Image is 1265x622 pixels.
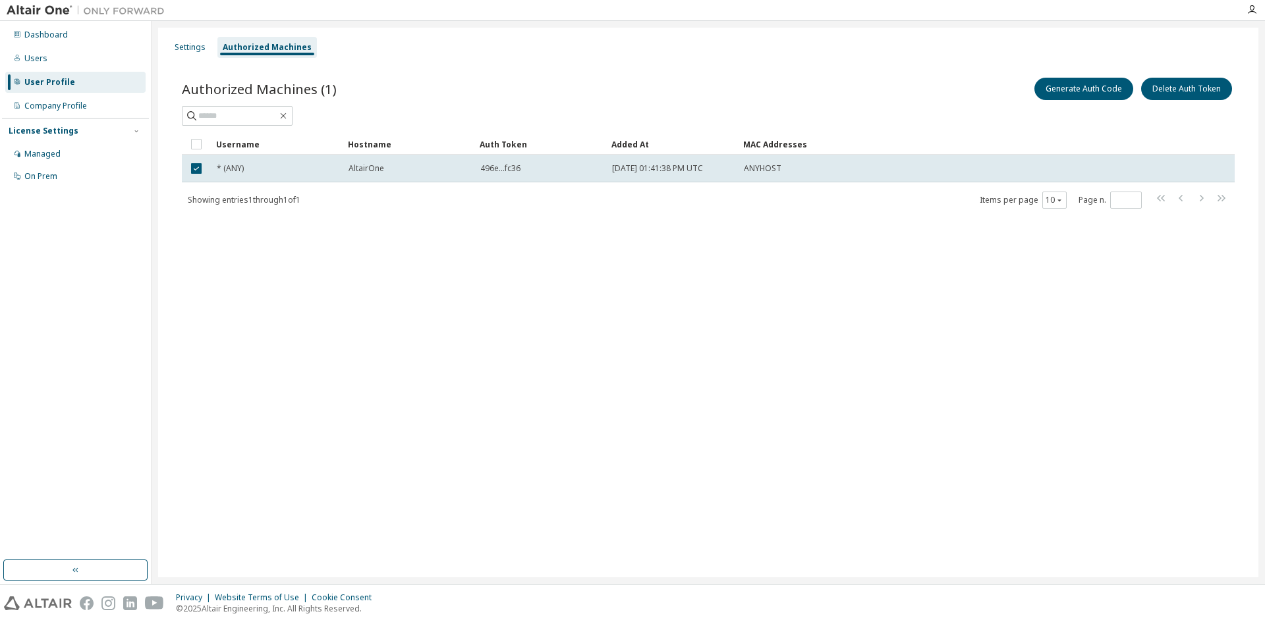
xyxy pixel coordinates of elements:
[1046,195,1063,205] button: 10
[80,596,94,610] img: facebook.svg
[480,134,601,155] div: Auth Token
[744,163,781,174] span: ANYHOST
[123,596,137,610] img: linkedin.svg
[7,4,171,17] img: Altair One
[182,80,337,98] span: Authorized Machines (1)
[24,171,57,182] div: On Prem
[1141,78,1232,100] button: Delete Auth Token
[24,30,68,40] div: Dashboard
[9,126,78,136] div: License Settings
[215,592,312,603] div: Website Terms of Use
[312,592,379,603] div: Cookie Consent
[145,596,164,610] img: youtube.svg
[24,77,75,88] div: User Profile
[188,194,300,205] span: Showing entries 1 through 1 of 1
[743,134,1096,155] div: MAC Addresses
[1034,78,1133,100] button: Generate Auth Code
[480,163,520,174] span: 496e...fc36
[24,149,61,159] div: Managed
[175,42,206,53] div: Settings
[223,42,312,53] div: Authorized Machines
[24,53,47,64] div: Users
[24,101,87,111] div: Company Profile
[349,163,384,174] span: AltairOne
[612,163,703,174] span: [DATE] 01:41:38 PM UTC
[216,134,337,155] div: Username
[1079,192,1142,209] span: Page n.
[176,603,379,614] p: © 2025 Altair Engineering, Inc. All Rights Reserved.
[217,163,244,174] span: * (ANY)
[101,596,115,610] img: instagram.svg
[4,596,72,610] img: altair_logo.svg
[980,192,1067,209] span: Items per page
[348,134,469,155] div: Hostname
[176,592,215,603] div: Privacy
[611,134,733,155] div: Added At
